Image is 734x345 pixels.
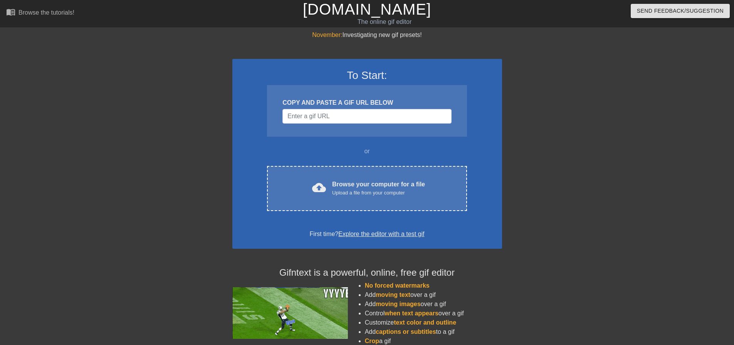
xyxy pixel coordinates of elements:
div: Browse your computer for a file [332,180,425,197]
span: November: [312,32,342,38]
a: Explore the editor with a test gif [338,231,424,237]
h3: To Start: [242,69,492,82]
div: Browse the tutorials! [18,9,74,16]
img: football_small.gif [232,287,348,339]
button: Send Feedback/Suggestion [631,4,730,18]
li: Customize [365,318,502,327]
div: First time? [242,229,492,239]
span: Send Feedback/Suggestion [637,6,724,16]
li: Add over a gif [365,290,502,300]
span: cloud_upload [312,181,326,194]
span: captions or subtitles [376,328,436,335]
li: Add to a gif [365,327,502,337]
a: Browse the tutorials! [6,7,74,19]
span: text color and outline [394,319,456,326]
li: Control over a gif [365,309,502,318]
span: moving images [376,301,420,307]
span: No forced watermarks [365,282,430,289]
input: Username [282,109,451,124]
div: Upload a file from your computer [332,189,425,197]
div: Investigating new gif presets! [232,30,502,40]
span: Crop [365,338,379,344]
span: moving text [376,291,410,298]
div: or [252,147,482,156]
span: when text appears [385,310,438,317]
a: [DOMAIN_NAME] [303,1,431,18]
div: COPY AND PASTE A GIF URL BELOW [282,98,451,107]
span: menu_book [6,7,15,17]
div: The online gif editor [249,17,521,27]
h4: Gifntext is a powerful, online, free gif editor [232,267,502,278]
li: Add over a gif [365,300,502,309]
